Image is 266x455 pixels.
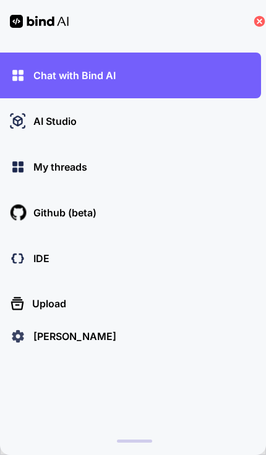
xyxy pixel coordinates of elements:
p: My threads [28,159,87,174]
img: chat [7,65,28,86]
img: githubLight [7,202,28,223]
p: [PERSON_NAME] [28,329,116,344]
p: Chat with Bind AI [28,68,116,83]
p: IDE [28,251,49,266]
img: darkCloudIdeIcon [7,248,28,269]
img: Bind AI [10,15,69,28]
p: Upload [27,296,66,311]
img: ai-studio [7,111,28,132]
p: Github (beta) [28,205,97,220]
p: AI Studio [28,114,77,129]
img: settings [7,326,28,347]
img: chat [7,156,28,177]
